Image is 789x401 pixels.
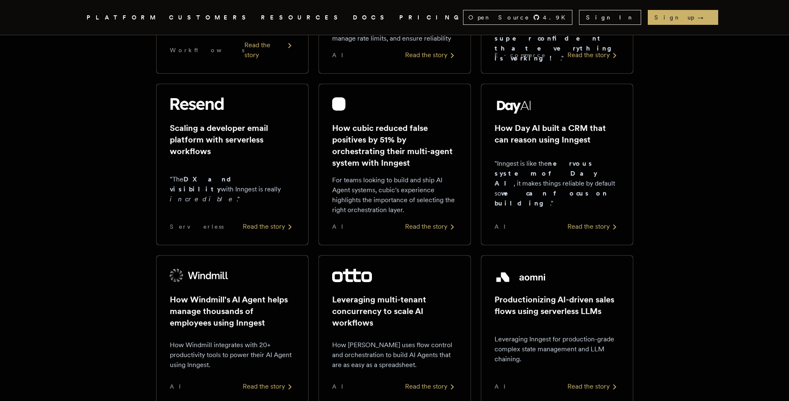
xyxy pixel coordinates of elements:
[170,122,295,157] h2: Scaling a developer email platform with serverless workflows
[170,269,229,282] img: Windmill
[170,222,224,231] span: Serverless
[495,334,620,364] p: Leveraging Inngest for production-grade complex state management and LLM chaining.
[405,382,457,391] div: Read the story
[169,12,251,23] a: CUSTOMERS
[332,97,345,111] img: cubic
[495,159,597,187] strong: nervous system of Day AI
[170,382,188,391] span: AI
[170,294,295,329] h2: How Windmill's AI Agent helps manage thousands of employees using Inngest
[495,122,620,145] h2: How Day AI built a CRM that can reason using Inngest
[156,84,309,245] a: Resend logoScaling a developer email platform with serverless workflows"TheDX and visibilitywith ...
[332,51,350,59] span: AI
[332,382,350,391] span: AI
[332,340,457,370] p: How [PERSON_NAME] uses flow control and orchestration to build AI Agents that are as easy as a sp...
[405,50,457,60] div: Read the story
[495,294,620,317] h2: Productionizing AI-driven sales flows using serverless LLMs
[353,12,389,23] a: DOCS
[399,12,463,23] a: PRICING
[495,222,513,231] span: AI
[567,382,620,391] div: Read the story
[481,84,633,245] a: Day AI logoHow Day AI built a CRM that can reason using Inngest"Inngest is like thenervous system...
[468,13,530,22] span: Open Source
[332,175,457,215] p: For teams looking to build and ship AI Agent systems, cubic's experience highlights the importanc...
[648,10,718,25] a: Sign up
[332,222,350,231] span: AI
[405,222,457,232] div: Read the story
[244,40,295,60] div: Read the story
[495,382,513,391] span: AI
[332,294,457,329] h2: Leveraging multi-tenant concurrency to scale AI workflows
[495,189,608,207] strong: we can focus on building
[579,10,641,25] a: Sign In
[495,269,547,285] img: Aomni
[170,195,236,203] em: incredible
[170,97,224,111] img: Resend
[567,222,620,232] div: Read the story
[697,13,712,22] span: →
[87,12,159,23] button: PLATFORM
[495,97,533,114] img: Day AI
[495,51,546,59] span: E-commerce
[567,50,620,60] div: Read the story
[332,269,372,282] img: Otto
[495,159,620,208] p: "Inngest is like the , it makes things reliable by default so ."
[170,174,295,204] p: "The with Inngest is really ."
[261,12,343,23] button: RESOURCES
[318,84,471,245] a: cubic logoHow cubic reduced false positives by 51% by orchestrating their multi-agent system with...
[170,340,295,370] p: How Windmill integrates with 20+ productivity tools to power their AI Agent using Inngest.
[243,382,295,391] div: Read the story
[170,175,238,193] strong: DX and visibility
[243,222,295,232] div: Read the story
[170,46,244,54] span: Workflows
[332,122,457,169] h2: How cubic reduced false positives by 51% by orchestrating their multi-agent system with Inngest
[543,13,570,22] span: 4.9 K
